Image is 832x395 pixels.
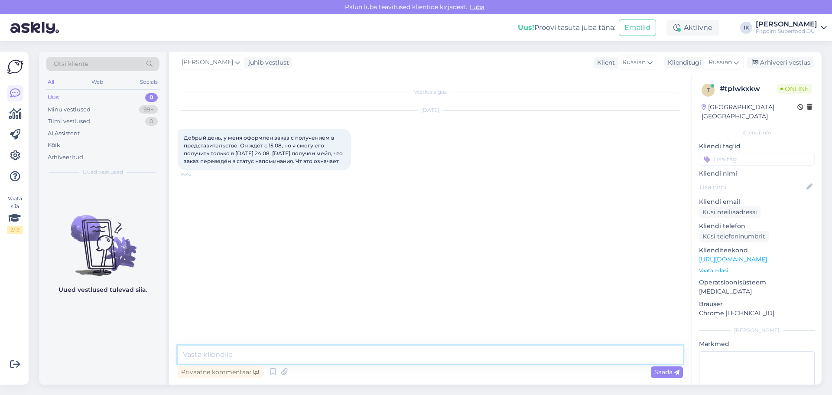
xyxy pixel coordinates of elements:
[699,309,815,318] p: Chrome [TECHNICAL_ID]
[699,197,815,206] p: Kliendi email
[708,58,732,67] span: Russian
[145,93,158,102] div: 0
[699,153,815,166] input: Lisa tag
[138,76,159,88] div: Socials
[707,87,710,93] span: t
[666,20,719,36] div: Aktiivne
[699,278,815,287] p: Operatsioonisüsteem
[145,117,158,126] div: 0
[178,88,683,96] div: Vestlus algas
[664,58,701,67] div: Klienditugi
[756,28,817,35] div: Fitpoint Superfood OÜ
[699,206,760,218] div: Küsi meiliaadressi
[7,226,23,234] div: 2 / 3
[756,21,827,35] a: [PERSON_NAME]Fitpoint Superfood OÜ
[7,59,23,75] img: Askly Logo
[48,93,59,102] div: Uus
[702,103,797,121] div: [GEOGRAPHIC_DATA], [GEOGRAPHIC_DATA]
[54,59,88,69] span: Otsi kliente
[699,255,767,263] a: [URL][DOMAIN_NAME]
[777,84,812,94] span: Online
[699,246,815,255] p: Klienditeekond
[699,231,769,242] div: Küsi telefoninumbrit
[699,129,815,137] div: Kliendi info
[178,366,262,378] div: Privaatne kommentaar
[46,76,56,88] div: All
[48,129,80,138] div: AI Assistent
[654,368,679,376] span: Saada
[83,168,123,176] span: Uued vestlused
[180,171,213,177] span: 14:42
[58,285,147,294] p: Uued vestlused tulevad siia.
[622,58,646,67] span: Russian
[467,3,487,11] span: Luba
[699,142,815,151] p: Kliendi tag'id
[699,267,815,274] p: Vaata edasi ...
[7,195,23,234] div: Vaata siia
[699,222,815,231] p: Kliendi telefon
[699,182,805,192] input: Lisa nimi
[740,22,752,34] div: IK
[720,84,777,94] div: # tplwkxkw
[756,21,817,28] div: [PERSON_NAME]
[594,58,615,67] div: Klient
[48,141,60,150] div: Kõik
[90,76,105,88] div: Web
[699,326,815,334] div: [PERSON_NAME]
[182,58,233,67] span: [PERSON_NAME]
[747,57,814,69] div: Arhiveeri vestlus
[39,199,166,277] img: No chats
[699,300,815,309] p: Brauser
[48,117,90,126] div: Tiimi vestlused
[139,105,158,114] div: 99+
[178,106,683,114] div: [DATE]
[699,340,815,349] p: Märkmed
[48,153,83,162] div: Arhiveeritud
[699,169,815,178] p: Kliendi nimi
[184,134,344,164] span: Добрый день, у меня оформлен заказ с получением в представительстве. Он ждёт с 15.08, но я смогу ...
[518,23,534,32] b: Uus!
[619,20,656,36] button: Emailid
[48,105,91,114] div: Minu vestlused
[245,58,289,67] div: juhib vestlust
[518,23,615,33] div: Proovi tasuta juba täna:
[699,287,815,296] p: [MEDICAL_DATA]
